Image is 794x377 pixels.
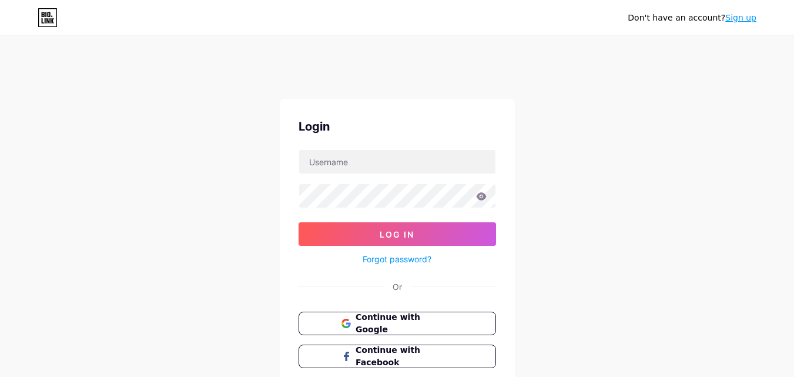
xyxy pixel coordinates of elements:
span: Continue with Google [356,311,453,336]
button: Continue with Facebook [299,345,496,368]
input: Username [299,150,495,174]
a: Sign up [725,13,756,22]
div: Don't have an account? [628,12,756,24]
button: Log In [299,222,496,246]
div: Or [393,281,402,293]
span: Continue with Facebook [356,344,453,369]
button: Continue with Google [299,312,496,335]
span: Log In [380,229,414,239]
div: Login [299,118,496,135]
a: Forgot password? [363,253,431,265]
